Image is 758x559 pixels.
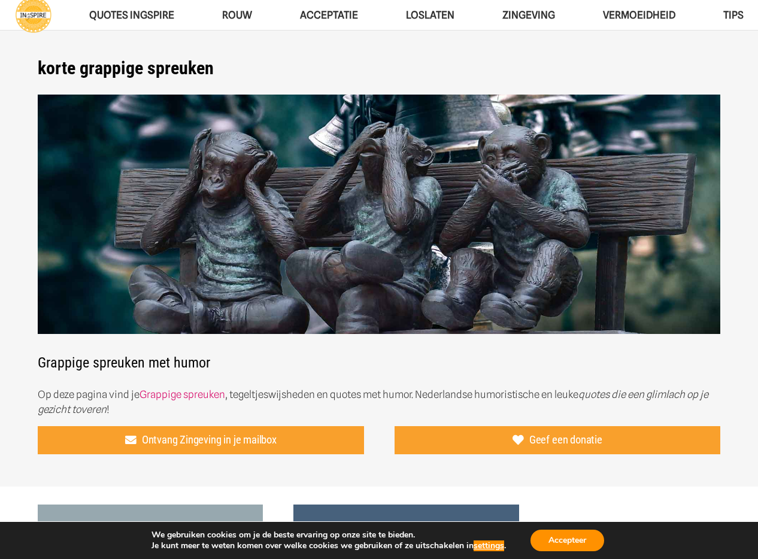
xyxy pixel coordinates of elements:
[395,426,721,455] a: Geef een donatie
[529,434,602,447] span: Geef een donatie
[38,57,720,79] h1: korte grappige spreuken
[530,530,604,551] button: Accepteer
[300,9,358,21] span: Acceptatie
[603,9,675,21] span: VERMOEIDHEID
[474,540,504,551] button: settings
[502,9,555,21] span: Zingeving
[222,9,252,21] span: ROUW
[406,9,454,21] span: Loslaten
[151,530,506,540] p: We gebruiken cookies om je de beste ervaring op onze site te bieden.
[140,388,225,400] a: Grappige spreuken
[151,540,506,551] p: Je kunt meer te weten komen over welke cookies we gebruiken of ze uitschakelen in .
[38,95,720,335] img: Grappige spreuken en quotes met humor op ingspire
[38,426,364,455] a: Ontvang Zingeving in je mailbox
[723,9,744,21] span: TIPS
[89,9,174,21] span: QUOTES INGSPIRE
[38,387,720,417] p: Op deze pagina vind je , tegeltjeswijsheden en quotes met humor. Nederlandse humoristische en leu...
[38,388,708,415] em: quotes die een glimlach op je gezicht toveren
[142,434,277,447] span: Ontvang Zingeving in je mailbox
